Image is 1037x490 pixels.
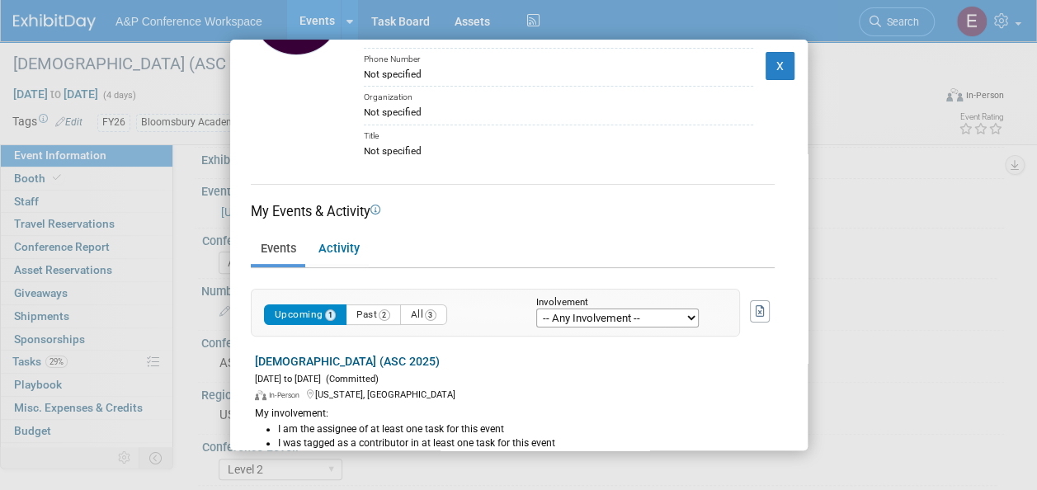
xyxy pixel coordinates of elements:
li: I was tagged as a contributor in at least one task for this event [278,436,775,450]
div: Organization [364,86,753,105]
div: My involvement: [255,407,775,421]
a: [DEMOGRAPHIC_DATA] (ASC 2025) [255,355,440,368]
div: Involvement [536,298,714,309]
a: Activity [309,235,369,264]
div: Not specified [364,105,753,120]
span: 3 [425,309,436,321]
div: Title [364,125,753,144]
a: Events [251,235,305,264]
li: I am the assignee of at least one task for this event [278,422,775,436]
div: [US_STATE], [GEOGRAPHIC_DATA] [255,386,775,402]
div: Phone Number [364,48,753,67]
span: 2 [379,309,390,321]
div: My Events & Activity [251,202,775,221]
div: Not specified [364,67,753,82]
span: In-Person [269,391,304,399]
div: Not specified [364,144,753,158]
img: In-Person Event [255,390,266,400]
button: All3 [400,304,447,325]
a: [PERSON_NAME][EMAIL_ADDRESS][PERSON_NAME][DOMAIN_NAME] [364,27,723,40]
button: Upcoming1 [264,304,347,325]
button: X [766,52,795,80]
button: Past2 [346,304,401,325]
span: (Committed) [321,374,379,384]
span: 1 [325,309,337,321]
div: [DATE] to [DATE] [255,370,775,386]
